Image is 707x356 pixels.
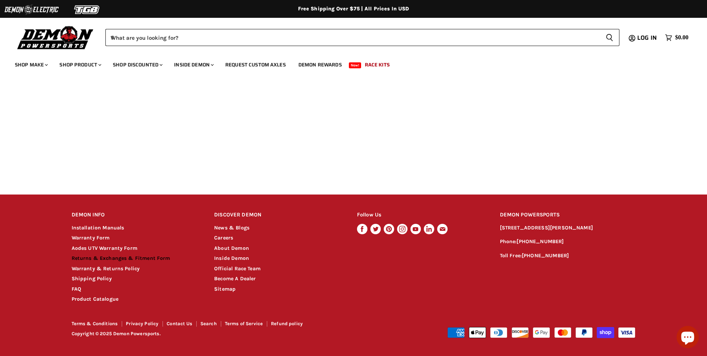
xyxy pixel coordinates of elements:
[59,3,115,17] img: TGB Logo 2
[72,245,137,251] a: Aodes UTV Warranty Form
[500,252,636,260] p: Toll Free:
[349,62,361,68] span: New!
[9,57,52,72] a: Shop Make
[200,321,217,326] a: Search
[72,265,140,272] a: Warranty & Returns Policy
[126,321,158,326] a: Privacy Policy
[214,245,249,251] a: About Demon
[72,255,170,261] a: Returns & Exchanges & Fitment Form
[271,321,303,326] a: Refund policy
[72,296,119,302] a: Product Catalogue
[600,29,619,46] button: Search
[214,286,236,292] a: Sitemap
[674,326,701,350] inbox-online-store-chat: Shopify online store chat
[168,57,218,72] a: Inside Demon
[72,321,354,329] nav: Footer
[72,286,81,292] a: FAQ
[57,6,651,12] div: Free Shipping Over $75 | All Prices In USD
[214,225,249,231] a: News & Blogs
[214,235,233,241] a: Careers
[500,238,636,246] p: Phone:
[500,206,636,224] h2: DEMON POWERSPORTS
[661,32,692,43] a: $0.00
[107,57,167,72] a: Shop Discounted
[522,252,569,259] a: [PHONE_NUMBER]
[634,35,661,41] a: Log in
[517,238,564,245] a: [PHONE_NUMBER]
[637,33,657,42] span: Log in
[72,206,200,224] h2: DEMON INFO
[293,57,347,72] a: Demon Rewards
[675,34,688,41] span: $0.00
[72,225,124,231] a: Installation Manuals
[500,224,636,232] p: [STREET_ADDRESS][PERSON_NAME]
[105,29,600,46] input: When autocomplete results are available use up and down arrows to review and enter to select
[357,206,486,224] h2: Follow Us
[72,275,112,282] a: Shipping Policy
[214,206,343,224] h2: DISCOVER DEMON
[72,331,354,337] p: Copyright © 2025 Demon Powersports.
[359,57,395,72] a: Race Kits
[9,54,687,72] ul: Main menu
[15,24,96,50] img: Demon Powersports
[54,57,106,72] a: Shop Product
[225,321,263,326] a: Terms of Service
[105,29,619,46] form: Product
[72,321,118,326] a: Terms & Conditions
[220,57,291,72] a: Request Custom Axles
[214,265,261,272] a: Official Race Team
[167,321,192,326] a: Contact Us
[4,3,59,17] img: Demon Electric Logo 2
[214,275,256,282] a: Become A Dealer
[72,235,110,241] a: Warranty Form
[214,255,249,261] a: Inside Demon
